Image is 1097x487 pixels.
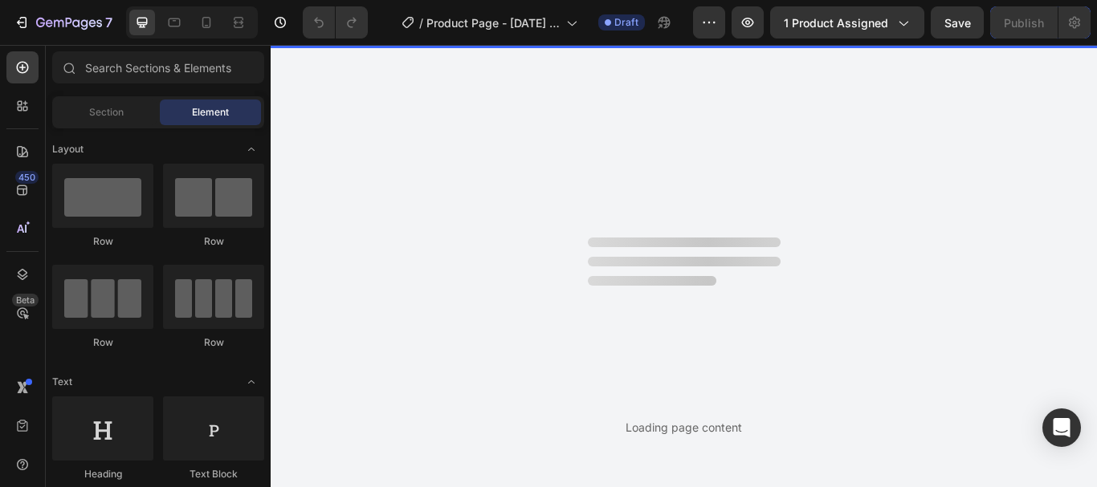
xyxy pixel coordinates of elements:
div: Undo/Redo [303,6,368,39]
div: 450 [15,171,39,184]
span: Draft [614,15,638,30]
span: Product Page - [DATE] 14:20:35 [426,14,560,31]
span: Layout [52,142,84,156]
span: Save [944,16,971,30]
div: Row [52,335,153,350]
span: Toggle open [239,369,264,395]
span: Text [52,375,72,389]
div: Row [163,234,264,249]
div: Heading [52,467,153,481]
div: Open Intercom Messenger [1042,408,1081,447]
span: Toggle open [239,136,264,162]
div: Publish [1004,14,1044,31]
div: Row [52,234,153,249]
span: Section [89,105,124,120]
button: Publish [990,6,1058,39]
span: 1 product assigned [784,14,888,31]
div: Loading page content [626,419,742,436]
span: / [419,14,423,31]
button: 1 product assigned [770,6,924,39]
div: Row [163,335,264,350]
p: 7 [105,13,112,32]
input: Search Sections & Elements [52,51,264,83]
button: 7 [6,6,120,39]
div: Text Block [163,467,264,481]
button: Save [931,6,984,39]
span: Element [192,105,229,120]
div: Beta [12,294,39,306]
